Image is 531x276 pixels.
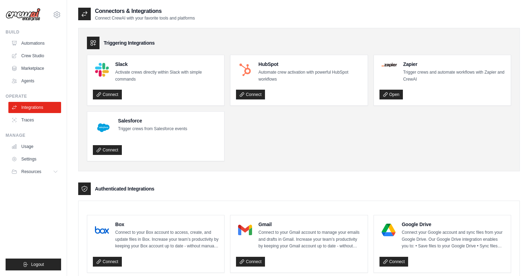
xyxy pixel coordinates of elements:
p: Trigger crews and automate workflows with Zapier and CrewAI [403,69,505,83]
a: Automations [8,38,61,49]
a: Connect [93,145,122,155]
h4: Box [115,221,219,228]
a: Open [379,90,403,99]
a: Connect [93,257,122,267]
div: Build [6,29,61,35]
span: Logout [31,262,44,267]
h4: Zapier [403,61,505,68]
a: Settings [8,154,61,165]
a: Usage [8,141,61,152]
img: Gmail Logo [238,223,252,237]
h4: HubSpot [258,61,362,68]
p: Activate crews directly within Slack with simple commands [115,69,219,83]
p: Connect CrewAI with your favorite tools and platforms [95,15,195,21]
a: Marketplace [8,63,61,74]
img: HubSpot Logo [238,63,252,77]
a: Connect [379,257,408,267]
img: Logo [6,8,40,21]
h4: Slack [115,61,219,68]
a: Traces [8,114,61,126]
img: Google Drive Logo [382,223,396,237]
p: Connect to your Box account to access, create, and update files in Box. Increase your team’s prod... [115,229,219,250]
a: Connect [236,90,265,99]
h3: Authenticated Integrations [95,185,154,192]
p: Automate crew activation with powerful HubSpot workflows [258,69,362,83]
p: Connect to your Gmail account to manage your emails and drafts in Gmail. Increase your team’s pro... [258,229,362,250]
span: Resources [21,169,41,174]
img: Slack Logo [95,63,109,77]
img: Zapier Logo [382,63,397,67]
p: Connect your Google account and sync files from your Google Drive. Our Google Drive integration e... [402,229,505,250]
div: Operate [6,94,61,99]
button: Logout [6,259,61,270]
p: Trigger crews from Salesforce events [118,126,187,133]
div: Manage [6,133,61,138]
a: Connect [93,90,122,99]
h3: Triggering Integrations [104,39,155,46]
a: Connect [236,257,265,267]
img: Salesforce Logo [95,119,112,136]
a: Integrations [8,102,61,113]
h4: Gmail [258,221,362,228]
button: Resources [8,166,61,177]
a: Agents [8,75,61,87]
a: Crew Studio [8,50,61,61]
h2: Connectors & Integrations [95,7,195,15]
img: Box Logo [95,223,109,237]
h4: Salesforce [118,117,187,124]
h4: Google Drive [402,221,505,228]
